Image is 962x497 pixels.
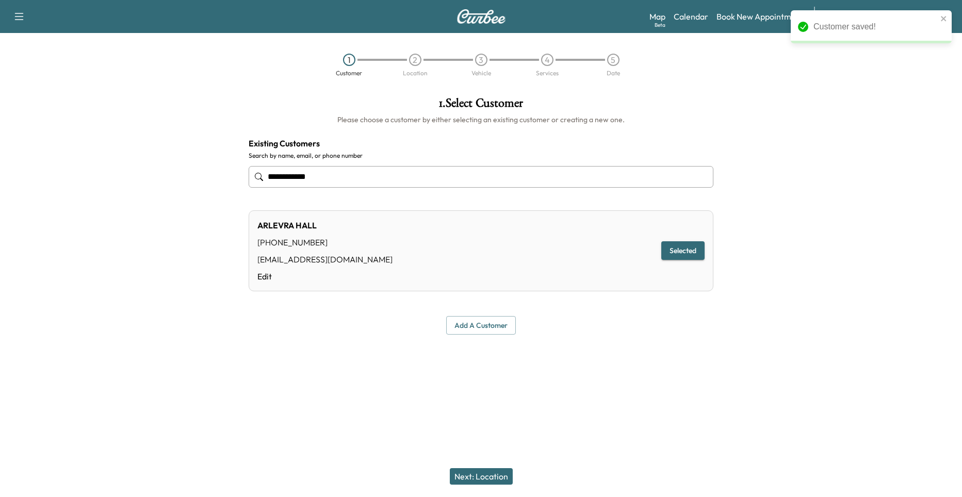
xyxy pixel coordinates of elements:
[655,21,665,29] div: Beta
[257,219,393,231] div: ARLEVRA HALL
[336,70,362,76] div: Customer
[403,70,428,76] div: Location
[409,54,421,66] div: 2
[541,54,553,66] div: 4
[257,270,393,283] a: Edit
[257,236,393,248] div: [PHONE_NUMBER]
[456,9,506,24] img: Curbee Logo
[249,152,713,160] label: Search by name, email, or phone number
[471,70,491,76] div: Vehicle
[674,10,708,23] a: Calendar
[940,14,948,23] button: close
[343,54,355,66] div: 1
[649,10,665,23] a: MapBeta
[257,253,393,266] div: [EMAIL_ADDRESS][DOMAIN_NAME]
[661,241,705,260] button: Selected
[536,70,559,76] div: Services
[249,97,713,114] h1: 1 . Select Customer
[475,54,487,66] div: 3
[813,21,937,33] div: Customer saved!
[716,10,804,23] a: Book New Appointment
[607,54,619,66] div: 5
[450,468,513,485] button: Next: Location
[446,316,516,335] button: Add a customer
[249,137,713,150] h4: Existing Customers
[249,114,713,125] h6: Please choose a customer by either selecting an existing customer or creating a new one.
[607,70,620,76] div: Date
